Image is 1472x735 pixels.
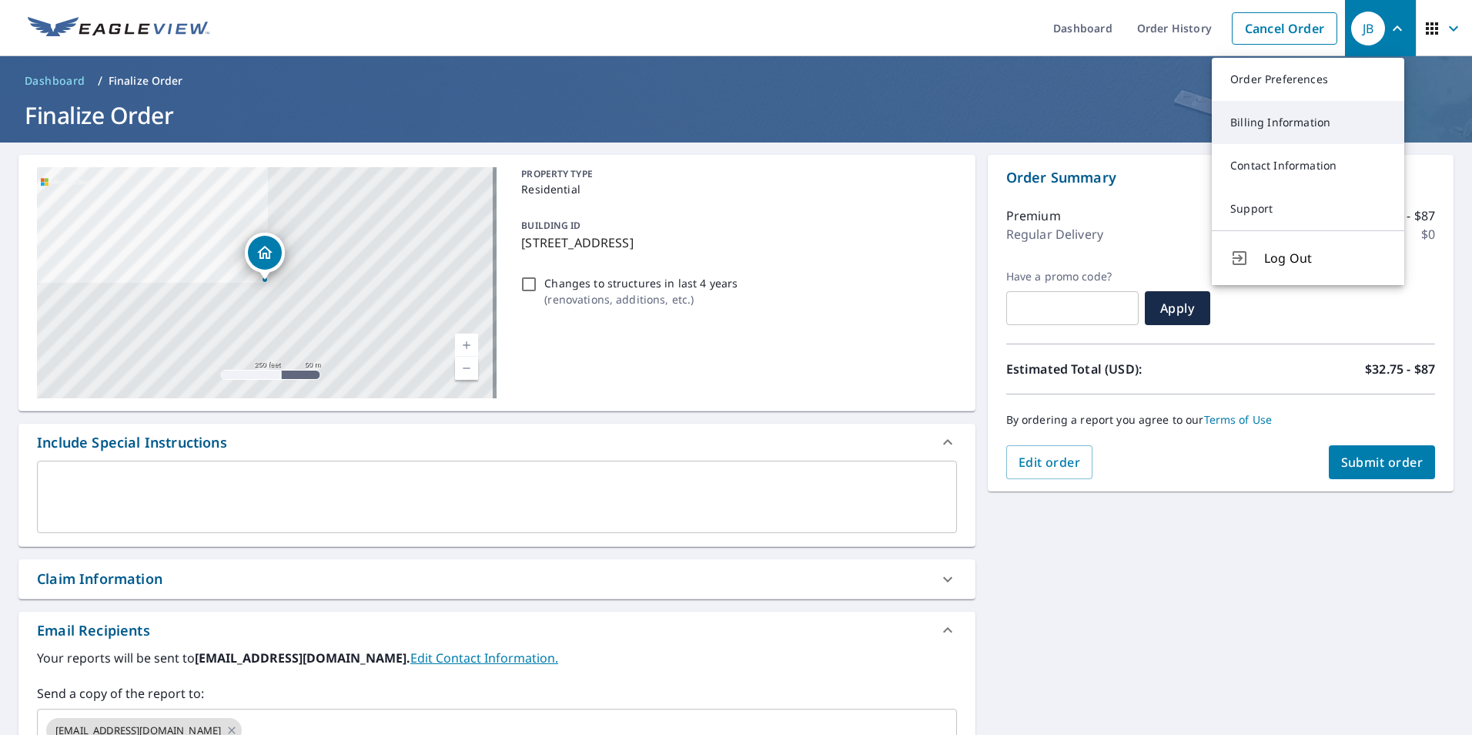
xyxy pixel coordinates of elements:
[28,17,209,40] img: EV Logo
[544,291,738,307] p: ( renovations, additions, etc. )
[1351,12,1385,45] div: JB
[1145,291,1210,325] button: Apply
[1341,454,1423,471] span: Submit order
[1006,167,1435,188] p: Order Summary
[1232,12,1337,45] a: Cancel Order
[1006,445,1093,479] button: Edit order
[1212,187,1404,230] a: Support
[1212,101,1404,144] a: Billing Information
[521,181,950,197] p: Residential
[1204,412,1273,427] a: Terms of Use
[18,99,1454,131] h1: Finalize Order
[18,559,975,599] div: Claim Information
[18,69,92,93] a: Dashboard
[1006,270,1139,284] label: Have a promo code?
[98,72,102,90] li: /
[1006,206,1061,225] p: Premium
[1212,230,1404,285] button: Log Out
[521,167,950,181] p: PROPERTY TYPE
[245,233,285,280] div: Dropped pin, building 1, Residential property, 714 N Avenue M Post, TX 79356
[37,620,150,641] div: Email Recipients
[1006,225,1103,243] p: Regular Delivery
[544,275,738,291] p: Changes to structures in last 4 years
[1212,144,1404,187] a: Contact Information
[521,219,580,232] p: BUILDING ID
[1157,300,1198,317] span: Apply
[109,73,183,89] p: Finalize Order
[18,612,975,649] div: Email Recipients
[37,649,957,667] label: Your reports will be sent to
[1264,249,1386,267] span: Log Out
[1212,58,1404,101] a: Order Preferences
[1421,225,1435,243] p: $0
[25,73,85,89] span: Dashboard
[37,684,957,703] label: Send a copy of the report to:
[195,649,410,666] b: [EMAIL_ADDRESS][DOMAIN_NAME].
[37,569,162,589] div: Claim Information
[410,649,558,666] a: EditContactInfo
[455,357,478,380] a: Current Level 17, Zoom Out
[521,233,950,252] p: [STREET_ADDRESS]
[37,432,227,453] div: Include Special Instructions
[18,69,1454,93] nav: breadcrumb
[1019,454,1081,471] span: Edit order
[1329,445,1436,479] button: Submit order
[1006,360,1221,378] p: Estimated Total (USD):
[1006,413,1435,427] p: By ordering a report you agree to our
[455,334,478,357] a: Current Level 17, Zoom In
[18,424,975,461] div: Include Special Instructions
[1365,360,1435,378] p: $32.75 - $87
